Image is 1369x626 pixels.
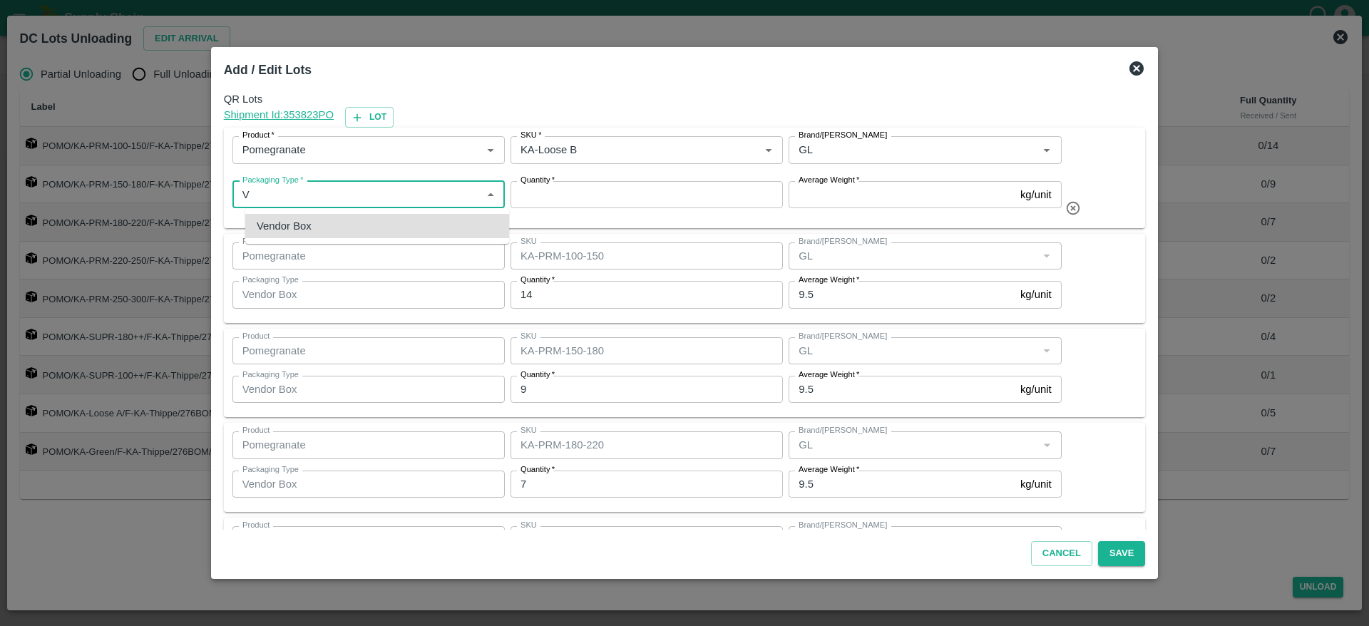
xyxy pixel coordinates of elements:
p: kg/unit [1020,381,1052,397]
div: Vendor Box [257,218,312,234]
label: Brand/[PERSON_NAME] [799,236,887,247]
label: SKU [521,425,537,436]
label: Product [242,520,270,531]
label: Packaging Type [242,274,299,286]
button: Save [1098,541,1145,566]
label: SKU [521,331,537,342]
label: Average Weight [799,369,859,381]
span: QR Lots [224,91,1146,107]
label: Product [242,236,270,247]
label: Packaging Type [242,175,304,186]
label: Brand/[PERSON_NAME] [799,520,887,531]
button: Cancel [1031,541,1092,566]
input: Create Brand/Marka [793,140,1015,159]
button: Lot [345,107,394,128]
input: Create Brand/Marka [793,342,1033,360]
button: Open [481,140,500,159]
input: Create Brand/Marka [793,436,1033,454]
a: Shipment Id:353823PO [224,107,334,128]
label: Product [242,130,275,141]
label: Quantity [521,175,555,186]
label: Product [242,425,270,436]
label: Packaging Type [242,464,299,476]
button: Close [481,185,500,204]
label: Average Weight [799,175,859,186]
label: Brand/[PERSON_NAME] [799,425,887,436]
button: Open [759,140,778,159]
p: kg/unit [1020,287,1052,302]
b: Add / Edit Lots [224,63,312,77]
label: Packaging Type [242,369,299,381]
label: Product [242,331,270,342]
p: kg/unit [1020,476,1052,492]
label: Brand/[PERSON_NAME] [799,130,887,141]
p: kg/unit [1020,187,1052,202]
label: Quantity [521,464,555,476]
button: Open [1037,140,1056,159]
label: SKU [521,236,537,247]
input: Create Brand/Marka [793,247,1033,265]
label: Average Weight [799,464,859,476]
label: SKU [521,520,537,531]
label: Brand/[PERSON_NAME] [799,331,887,342]
label: Average Weight [799,274,859,286]
label: Quantity [521,369,555,381]
label: SKU [521,130,541,141]
label: Quantity [521,274,555,286]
